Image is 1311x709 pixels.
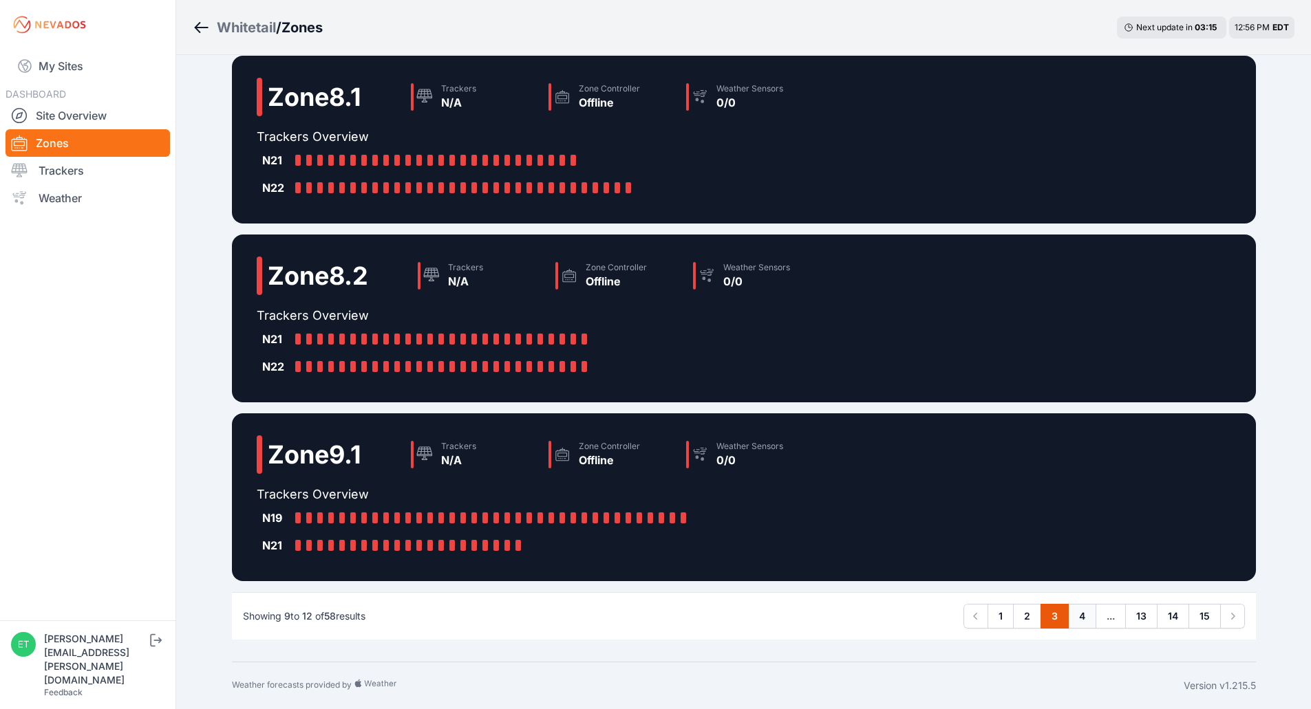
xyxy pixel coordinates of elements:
a: 1 [988,604,1014,629]
a: TrackersN/A [412,257,550,295]
div: N21 [262,537,290,554]
h2: Trackers Overview [257,485,818,504]
a: 14 [1157,604,1189,629]
div: N19 [262,510,290,526]
div: Offline [586,273,647,290]
nav: Pagination [963,604,1245,629]
span: / [276,18,281,37]
a: Trackers [6,157,170,184]
div: Weather forecasts provided by [232,679,1184,692]
a: My Sites [6,50,170,83]
span: 12 [302,610,312,622]
div: Trackers [441,441,476,452]
a: Feedback [44,687,83,697]
h2: Trackers Overview [257,306,825,325]
div: N21 [262,331,290,347]
h2: Zone 8.2 [268,262,368,290]
a: Weather Sensors0/0 [681,78,818,116]
h2: Zone 9.1 [268,441,361,468]
span: 12:56 PM [1235,22,1270,32]
div: N/A [441,452,476,468]
div: Trackers [448,262,483,273]
div: 0/0 [723,273,790,290]
div: N/A [448,273,483,290]
div: N22 [262,358,290,375]
div: 0/0 [716,94,783,111]
p: Showing to of results [243,609,365,623]
a: Zones [6,129,170,157]
span: DASHBOARD [6,88,66,100]
a: Weather Sensors0/0 [688,257,825,295]
div: N22 [262,179,290,196]
a: 15 [1189,604,1221,629]
span: 58 [324,610,336,622]
span: 9 [284,610,290,622]
div: Zone Controller [579,83,640,94]
h2: Trackers Overview [257,127,818,146]
span: Next update in [1136,22,1193,32]
h2: Zone 8.1 [268,83,361,111]
a: Weather [6,184,170,212]
a: TrackersN/A [405,435,543,474]
div: [PERSON_NAME][EMAIL_ADDRESS][PERSON_NAME][DOMAIN_NAME] [44,632,147,687]
nav: Breadcrumb [193,10,323,45]
a: 3 [1041,604,1069,629]
div: Offline [579,452,640,468]
a: Site Overview [6,102,170,129]
div: N/A [441,94,476,111]
a: 2 [1013,604,1041,629]
span: ... [1096,604,1126,629]
div: N21 [262,152,290,168]
h3: Zones [281,18,323,37]
div: Weather Sensors [716,83,783,94]
div: 0/0 [716,452,783,468]
a: 13 [1125,604,1158,629]
a: 4 [1068,604,1096,629]
div: 03 : 15 [1195,22,1219,33]
img: ethan.harte@nevados.solar [11,632,36,657]
div: Trackers [441,83,476,94]
a: TrackersN/A [405,78,543,116]
div: Weather Sensors [716,441,783,452]
div: Zone Controller [579,441,640,452]
div: Version v1.215.5 [1184,679,1256,692]
div: Weather Sensors [723,262,790,273]
div: Offline [579,94,640,111]
img: Nevados [11,14,88,36]
a: Whitetail [217,18,276,37]
div: Zone Controller [586,262,647,273]
a: Weather Sensors0/0 [681,435,818,474]
span: EDT [1272,22,1289,32]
